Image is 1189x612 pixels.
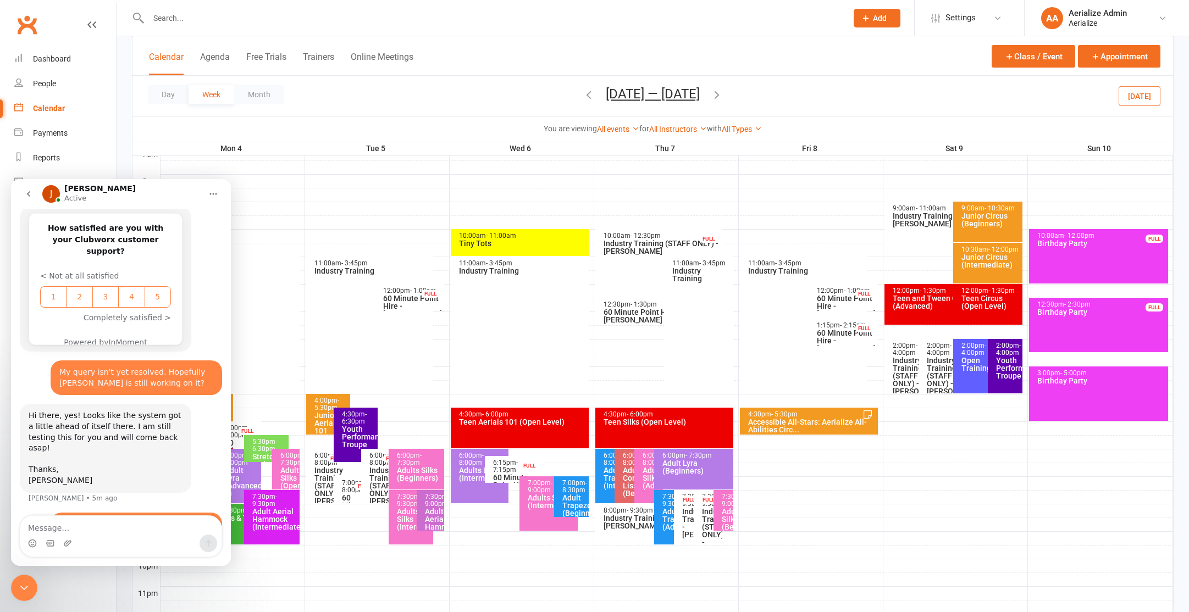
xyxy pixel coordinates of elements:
div: Adult Silks (Open Level) [280,466,297,497]
span: - 11:00am [916,204,946,212]
button: [DATE] [1119,86,1160,105]
div: Industry Training (STAFF ONLY) - [PERSON_NAME] [603,240,721,255]
span: - 6:00pm [225,424,250,439]
div: FULL [855,290,873,298]
div: Youth Performance Troupe [996,357,1020,380]
div: Adult Aerial Hammock (Intermediate/Advance) [252,508,297,531]
div: Calendar [33,104,65,113]
div: 5:30pm [252,438,286,453]
div: Junior Circus (Beginners) [961,212,1020,227]
div: 11:00am [314,260,432,267]
span: - 2:15pm [840,321,866,329]
span: - 10:30am [985,204,1015,212]
button: Send a message… [189,355,206,373]
div: People [33,79,56,88]
div: 2:00pm [996,342,1020,357]
div: Teen and Tween Circus (Advanced) [892,294,1010,310]
button: Class / Event [992,45,1075,68]
div: 7:30pm [396,493,431,508]
div: 7:30pm [682,493,700,508]
span: - 3:45pm [775,259,801,267]
div: 4:30pm [603,411,732,418]
div: Industry Training (STAFF ONLY) - [PERSON_NAME] [701,508,720,554]
span: - 4:00pm [961,342,986,357]
div: Industry Training (STAFF ONLY) - [PERSON_NAME] [314,466,349,505]
span: - 12:00pm [988,246,1019,253]
div: Adult Trapeze (Intermediate) [603,466,622,489]
div: [PERSON_NAME] [18,296,172,307]
strong: with [707,124,722,133]
div: FULL [700,496,717,504]
span: - 1:00pm [844,287,870,294]
div: 6:00pm [662,452,731,459]
span: - 2:30pm [1064,301,1091,308]
div: 7:30pm [662,493,681,508]
div: 4:30pm [748,411,876,418]
th: Sun 10 [1027,142,1173,155]
span: - 8:00pm [225,452,250,466]
span: - 7:30pm [397,452,422,466]
a: People [14,71,116,96]
div: Adults Corde Lisse (Beginners/Intermediate) [622,466,641,497]
div: Junior Aerials 101 [314,411,349,435]
span: - 4:00pm [893,342,917,357]
div: thanks [PERSON_NAME]. I thought as much! [40,333,211,368]
div: FULL [700,235,717,243]
span: Add [873,14,887,23]
div: Industry Training [458,267,587,275]
textarea: Message… [9,337,211,355]
a: Messages [14,170,116,195]
input: Search... [145,10,839,26]
th: Wed 6 [449,142,594,155]
iframe: Intercom live chat [11,575,37,601]
div: Adult Trapeze (Beginner) [562,494,587,517]
div: Adults Silks (Beginners) [396,466,442,482]
span: - 4:00pm [996,342,1021,357]
div: Industry Training (STAFF ONLY) - [PERSON_NAME] [926,357,975,395]
div: 11:00am [169,260,298,267]
div: 60 Minute Point Hire - [PERSON_NAME] [493,474,541,497]
div: 12:00pm [892,287,1010,294]
div: Adults Lyra (Intermediate) [458,466,507,482]
div: Adult Lyra (Beginners) [662,459,731,475]
button: Week [189,85,234,104]
div: 6:00pm [224,452,259,466]
div: 60 Minute Point Hire - [PERSON_NAME] [383,294,442,318]
div: 6:00pm [622,452,641,466]
span: - 3:45pm [699,259,726,267]
span: - 3:45pm [486,259,512,267]
span: - 7:30pm [685,452,712,459]
button: Add [854,9,900,27]
div: 4:00pm [314,397,349,411]
div: FULL [1146,235,1163,243]
a: Calendar [14,96,116,121]
div: 60 Minute Point Hire - [PERSON_NAME] [603,308,721,324]
button: [DATE] — [DATE] [606,86,700,102]
th: Sat 9 [883,142,1027,155]
div: 10:00am [603,232,721,240]
div: FULL [355,482,373,490]
div: Tiny Tots [458,240,587,247]
div: 60 Minute Point Hire - [PERSON_NAME] [816,294,876,318]
a: Dashboard [14,47,116,71]
th: 11pm [132,586,160,600]
a: Payments [14,121,116,146]
div: Adults Silks (Intermediate) [396,508,431,531]
div: 12:00pm [383,287,442,294]
div: Jessica says… [9,225,211,333]
span: - 9:30pm [662,493,687,508]
span: - 9:00pm [528,479,552,494]
div: Industry Training [748,267,865,275]
span: - 5:30pm [314,397,339,411]
div: 7:30pm [424,493,442,508]
div: Messages [33,178,68,187]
